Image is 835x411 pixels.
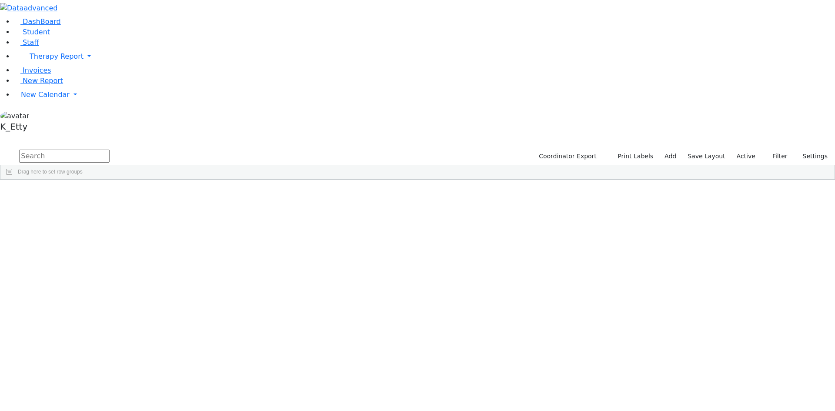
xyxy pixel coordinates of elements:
[14,86,835,104] a: New Calendar
[30,52,83,60] span: Therapy Report
[14,28,50,36] a: Student
[608,150,657,163] button: Print Labels
[23,17,61,26] span: DashBoard
[14,17,61,26] a: DashBoard
[684,150,729,163] button: Save Layout
[14,48,835,65] a: Therapy Report
[733,150,759,163] label: Active
[14,77,63,85] a: New Report
[792,150,832,163] button: Settings
[661,150,680,163] a: Add
[23,77,63,85] span: New Report
[14,66,51,74] a: Invoices
[23,66,51,74] span: Invoices
[23,38,39,47] span: Staff
[21,90,70,99] span: New Calendar
[18,169,83,175] span: Drag here to set row groups
[533,150,601,163] button: Coordinator Export
[23,28,50,36] span: Student
[761,150,792,163] button: Filter
[19,150,110,163] input: Search
[14,38,39,47] a: Staff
